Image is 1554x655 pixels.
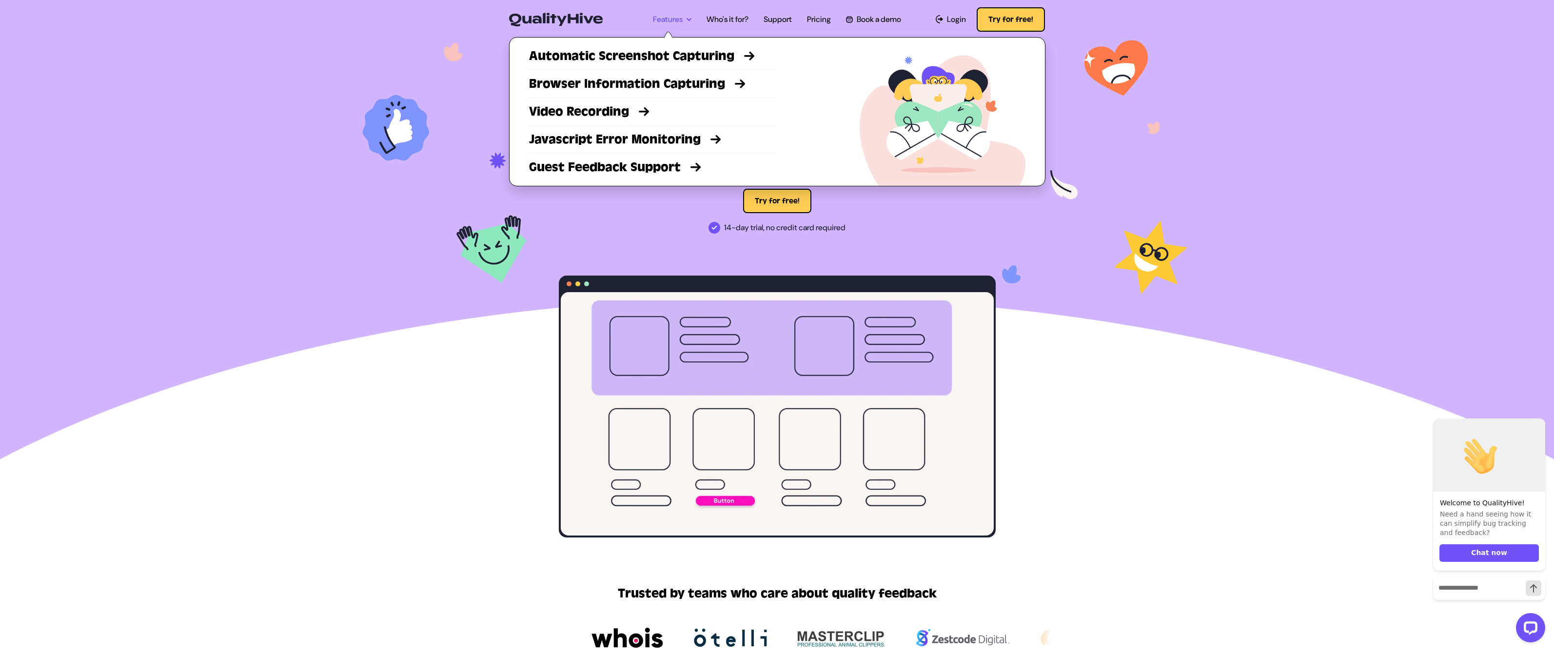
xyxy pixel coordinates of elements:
a: Support [764,14,792,25]
button: Try for free! [743,189,811,213]
img: QualityHive - Bug Tracking Tool [509,13,603,26]
a: Login [936,14,966,25]
a: Guest Feedback Support [529,159,777,176]
a: Automatic Screenshot Capturing [529,47,777,65]
img: 14-day trial, no credit card required [708,222,720,234]
button: Try for free! [977,7,1045,32]
img: Book a QualityHive Demo [846,16,852,22]
a: Javascript Error Monitoring [529,131,777,148]
span: Login [947,14,966,25]
a: Features [653,14,691,25]
a: Who's it for? [707,14,748,25]
img: Task Tracking Tool for Designers [363,37,1192,495]
h2: Trusted by teams who care about quality feedback [618,584,937,603]
a: Pricing [807,14,831,25]
span: 14-day trial, no credit card required [724,220,846,236]
a: Book a demo [846,14,901,25]
a: Browser Information Capturing [529,75,777,93]
a: Video Recording [529,103,777,120]
iframe: LiveChat chat widget [1425,401,1549,650]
